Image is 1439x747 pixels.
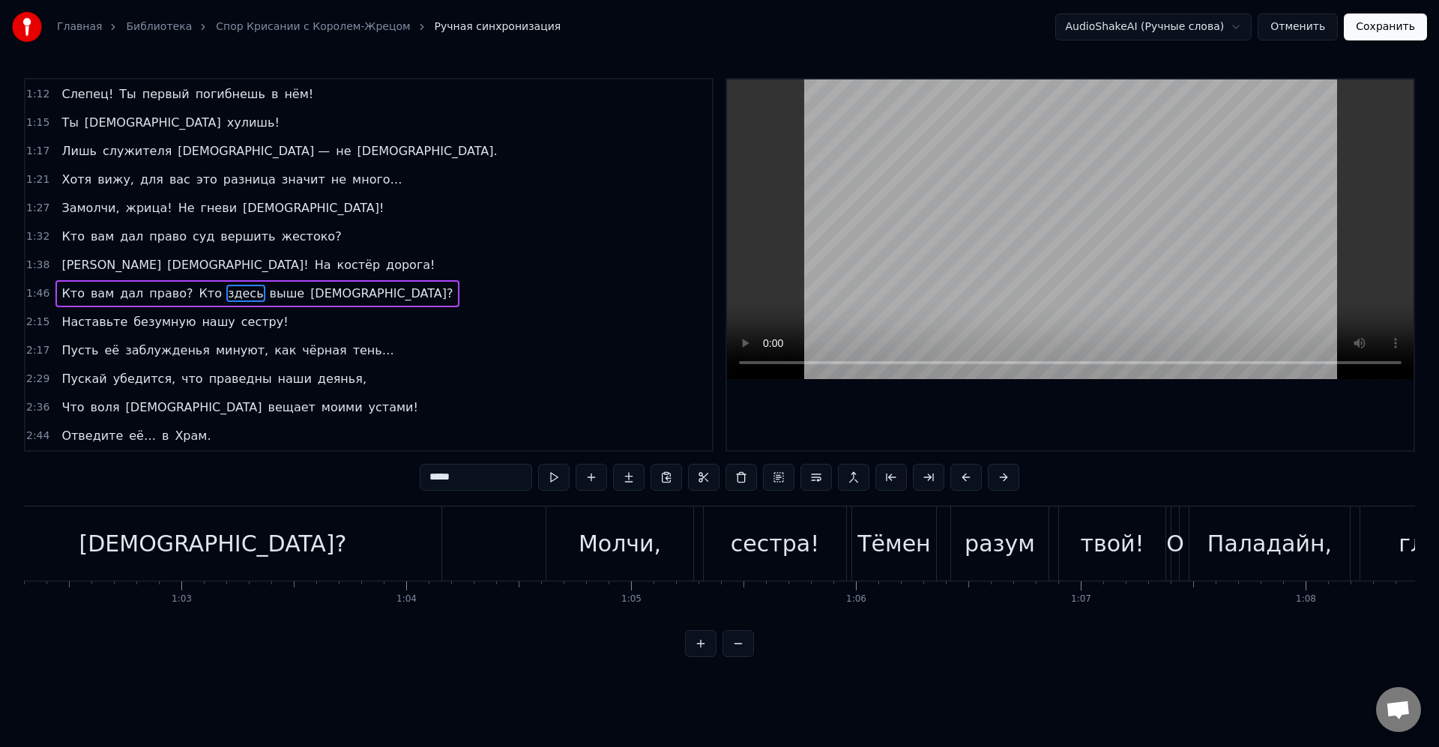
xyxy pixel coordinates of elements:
span: дал [118,285,145,302]
span: [DEMOGRAPHIC_DATA]. [356,142,499,160]
span: 2:15 [26,315,49,330]
button: Отменить [1258,13,1338,40]
span: Не [177,199,196,217]
span: 1:21 [26,172,49,187]
span: жрица! [124,199,174,217]
span: вам [89,228,115,245]
span: служителя [101,142,173,160]
span: заблужденья [124,342,211,359]
span: убедится, [112,370,177,387]
div: твой! [1080,527,1144,560]
span: Пусть [60,342,100,359]
span: право [148,228,188,245]
div: 1:08 [1296,593,1316,605]
span: Хотя [60,171,93,188]
span: Храм. [173,427,212,444]
span: 1:27 [26,201,49,216]
span: На [313,256,333,273]
img: youka [12,12,42,42]
span: вас [168,171,192,188]
span: Кто [60,228,85,245]
span: в [160,427,170,444]
span: [DEMOGRAPHIC_DATA] [83,114,223,131]
span: вам [89,285,115,302]
div: 1:03 [172,593,192,605]
span: жестоко? [280,228,343,245]
span: Лишь [60,142,98,160]
span: 2:17 [26,343,49,358]
span: наши [277,370,313,387]
span: это [195,171,219,188]
span: 2:36 [26,400,49,415]
div: 1:07 [1071,593,1091,605]
span: Кто [60,285,85,302]
span: вершить [219,228,277,245]
span: 1:15 [26,115,49,130]
span: сестру! [240,313,290,330]
span: 1:32 [26,229,49,244]
span: её [103,342,121,359]
span: её… [127,427,157,444]
span: как [273,342,298,359]
span: что [180,370,205,387]
span: праведны [208,370,274,387]
span: разница [222,171,277,188]
span: 2:44 [26,429,49,444]
div: сестра! [731,527,819,560]
span: Ручная синхронизация [435,19,561,34]
div: [DEMOGRAPHIC_DATA]? [79,527,346,560]
div: Паладайн, [1207,527,1332,560]
span: право? [148,285,194,302]
a: Библиотека [126,19,192,34]
span: выше [268,285,307,302]
span: Слепец! [60,85,115,103]
span: безумную [132,313,197,330]
span: не [330,171,348,188]
span: устами! [367,399,420,416]
span: 2:29 [26,372,49,387]
span: не [334,142,352,160]
span: Наставьте [60,313,129,330]
span: Ты [118,85,137,103]
span: 1:46 [26,286,49,301]
a: Главная [57,19,102,34]
span: Пускай [60,370,108,387]
span: [DEMOGRAPHIC_DATA]? [309,285,454,302]
div: Тёмен [857,527,931,560]
span: вещает [267,399,317,416]
a: Открытый чат [1376,687,1421,732]
span: 1:12 [26,87,49,102]
span: здесь [226,285,265,302]
nav: breadcrumb [57,19,561,34]
div: разум [965,527,1035,560]
span: тень… [352,342,396,359]
span: воля [89,399,121,416]
span: [DEMOGRAPHIC_DATA]! [166,256,310,273]
span: костёр [336,256,382,273]
span: Отведите [60,427,124,444]
span: Что [60,399,85,416]
span: гневи [199,199,239,217]
button: Сохранить [1344,13,1427,40]
span: суд [191,228,216,245]
span: в [270,85,280,103]
span: Кто [197,285,223,302]
span: вижу, [96,171,136,188]
span: минуют, [214,342,270,359]
span: дал [118,228,145,245]
a: Спор Крисании с Королем-Жрецом [216,19,410,34]
span: Ты [60,114,79,131]
span: значит [280,171,327,188]
span: моими [320,399,364,416]
span: чёрная [301,342,348,359]
div: Молчи, [579,527,661,560]
span: деянья, [316,370,368,387]
span: [PERSON_NAME] [60,256,163,273]
span: [DEMOGRAPHIC_DATA] — [176,142,331,160]
span: Замолчи, [60,199,121,217]
span: первый [141,85,191,103]
span: много… [351,171,404,188]
span: хулишь! [226,114,281,131]
span: 1:38 [26,258,49,273]
span: дорога! [384,256,436,273]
